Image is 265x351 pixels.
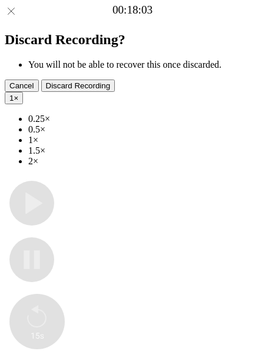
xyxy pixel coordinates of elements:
[112,4,153,16] a: 00:18:03
[5,32,260,48] h2: Discard Recording?
[9,94,14,102] span: 1
[5,92,23,104] button: 1×
[28,124,260,135] li: 0.5×
[28,114,260,124] li: 0.25×
[41,80,115,92] button: Discard Recording
[28,145,260,156] li: 1.5×
[28,156,260,167] li: 2×
[28,59,260,70] li: You will not be able to recover this once discarded.
[28,135,260,145] li: 1×
[5,80,39,92] button: Cancel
